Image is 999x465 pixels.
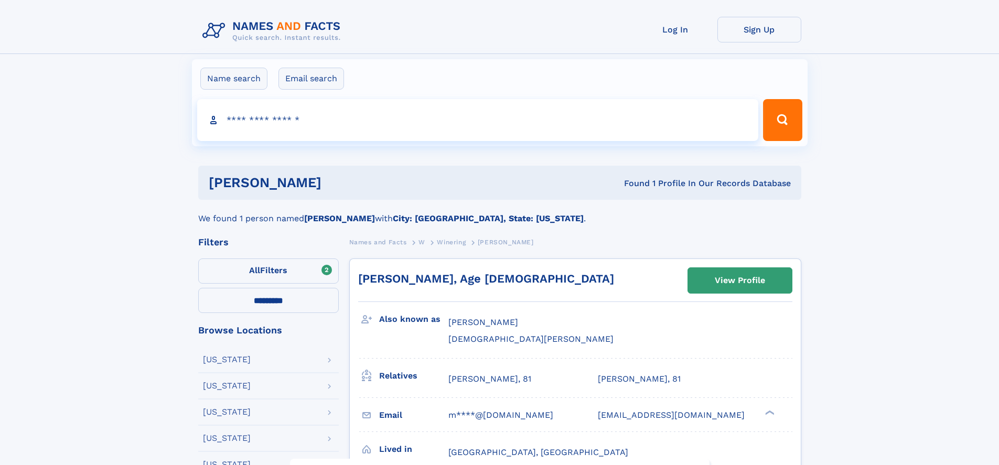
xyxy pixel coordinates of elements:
span: [EMAIL_ADDRESS][DOMAIN_NAME] [598,410,745,420]
a: [PERSON_NAME], Age [DEMOGRAPHIC_DATA] [358,272,614,285]
div: [US_STATE] [203,355,251,364]
label: Filters [198,258,339,284]
span: [PERSON_NAME] [478,239,534,246]
a: View Profile [688,268,792,293]
h3: Lived in [379,440,448,458]
b: City: [GEOGRAPHIC_DATA], State: [US_STATE] [393,213,584,223]
div: Filters [198,237,339,247]
div: [US_STATE] [203,434,251,442]
label: Email search [278,68,344,90]
input: search input [197,99,759,141]
a: Sign Up [717,17,801,42]
img: Logo Names and Facts [198,17,349,45]
h3: Email [379,406,448,424]
div: Found 1 Profile In Our Records Database [472,178,791,189]
label: Name search [200,68,267,90]
button: Search Button [763,99,802,141]
div: View Profile [715,268,765,293]
a: W [418,235,425,248]
b: [PERSON_NAME] [304,213,375,223]
span: [GEOGRAPHIC_DATA], [GEOGRAPHIC_DATA] [448,447,628,457]
span: All [249,265,260,275]
h1: [PERSON_NAME] [209,176,473,189]
h3: Also known as [379,310,448,328]
div: ❯ [762,409,775,416]
div: Browse Locations [198,326,339,335]
span: [PERSON_NAME] [448,317,518,327]
span: Winering [437,239,466,246]
h3: Relatives [379,367,448,385]
a: Log In [633,17,717,42]
a: [PERSON_NAME], 81 [598,373,681,385]
span: [DEMOGRAPHIC_DATA][PERSON_NAME] [448,334,614,344]
a: [PERSON_NAME], 81 [448,373,531,385]
a: Winering [437,235,466,248]
div: [US_STATE] [203,382,251,390]
span: W [418,239,425,246]
a: Names and Facts [349,235,407,248]
div: We found 1 person named with . [198,200,801,225]
div: [US_STATE] [203,408,251,416]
